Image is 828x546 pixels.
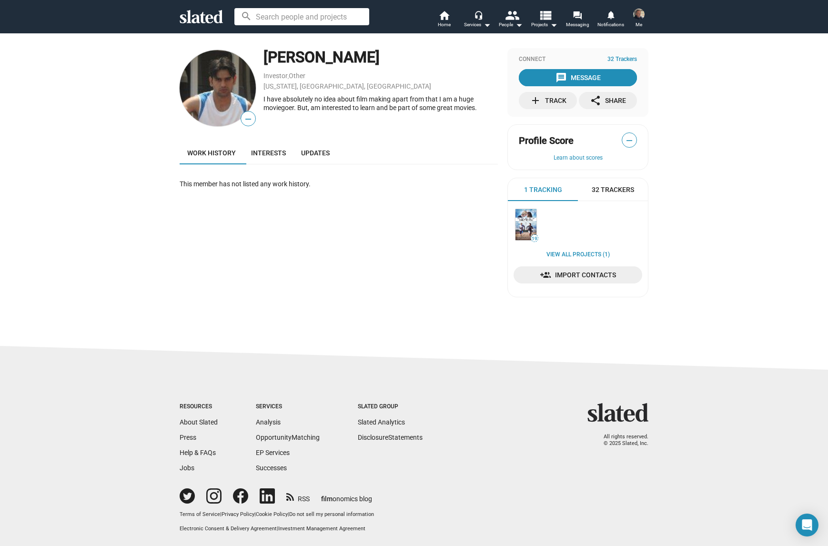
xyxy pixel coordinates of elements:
div: Share [590,92,626,109]
a: Press [180,434,196,441]
mat-icon: arrow_drop_down [481,19,493,30]
div: This member has not listed any work history. [180,180,498,189]
span: film [321,495,333,503]
span: 32 Trackers [592,185,634,194]
span: Home [438,19,451,30]
a: Electronic Consent & Delivery Agreement [180,526,277,532]
a: Home [427,10,461,30]
a: Messaging [561,10,594,30]
mat-icon: notifications [606,10,615,19]
img: babu dahal [180,50,256,126]
mat-icon: view_list [538,8,552,22]
span: | [220,511,222,517]
a: DisclosureStatements [358,434,423,441]
span: 19 [531,236,538,242]
div: Slated Group [358,403,423,411]
span: , [288,74,289,79]
a: Work history [180,142,243,164]
span: 1 Tracking [524,185,562,194]
img: 1 Mile to You [515,209,536,240]
span: | [277,526,278,532]
a: 1 Mile to You [514,207,538,242]
a: Slated Analytics [358,418,405,426]
mat-icon: arrow_drop_down [513,19,525,30]
a: RSS [286,489,310,504]
span: Profile Score [519,134,574,147]
div: Track [530,92,566,109]
button: Share [579,92,637,109]
a: Analysis [256,418,281,426]
a: Investment Management Agreement [278,526,365,532]
input: Search people and projects [234,8,369,25]
button: Projects [527,10,561,30]
a: Notifications [594,10,627,30]
span: Work history [187,149,236,157]
div: I have absolutely no idea about film making apart from that I am a huge moviegoer. But, am intere... [263,95,498,112]
span: Me [636,19,642,30]
button: People [494,10,527,30]
a: [US_STATE], [GEOGRAPHIC_DATA], [GEOGRAPHIC_DATA] [263,82,431,90]
a: About Slated [180,418,218,426]
button: Message [519,69,637,86]
mat-icon: forum [573,10,582,20]
a: Cookie Policy [256,511,288,517]
span: | [288,511,289,517]
button: Services [461,10,494,30]
span: 32 Trackers [607,56,637,63]
a: Interests [243,142,293,164]
div: Message [555,69,601,86]
img: Normann Pokorny [633,9,645,20]
div: Services [464,19,491,30]
p: All rights reserved. © 2025 Slated, Inc. [594,434,648,447]
a: Privacy Policy [222,511,254,517]
a: OpportunityMatching [256,434,320,441]
button: Learn about scores [519,154,637,162]
div: Resources [180,403,218,411]
button: Do not sell my personal information [289,511,374,518]
span: — [622,134,636,147]
a: View all Projects (1) [546,251,610,259]
a: Help & FAQs [180,449,216,456]
div: Connect [519,56,637,63]
mat-icon: share [590,95,601,106]
mat-icon: home [438,10,450,21]
a: Jobs [180,464,194,472]
div: People [499,19,523,30]
div: Open Intercom Messenger [796,514,818,536]
span: Messaging [566,19,589,30]
mat-icon: arrow_drop_down [548,19,559,30]
a: filmonomics blog [321,487,372,504]
span: Updates [301,149,330,157]
mat-icon: add [530,95,541,106]
div: Services [256,403,320,411]
div: [PERSON_NAME] [263,47,498,68]
a: Successes [256,464,287,472]
button: Track [519,92,577,109]
span: Import Contacts [521,266,635,283]
mat-icon: headset_mic [474,10,483,19]
button: Normann PokornyMe [627,7,650,31]
a: Investor [263,72,288,80]
span: Projects [531,19,557,30]
a: Terms of Service [180,511,220,517]
span: Interests [251,149,286,157]
span: — [241,113,255,125]
a: Other [289,72,305,80]
span: Notifications [597,19,624,30]
a: EP Services [256,449,290,456]
mat-icon: message [555,72,567,83]
a: Updates [293,142,337,164]
span: | [254,511,256,517]
a: Import Contacts [514,266,642,283]
mat-icon: people [505,8,519,22]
